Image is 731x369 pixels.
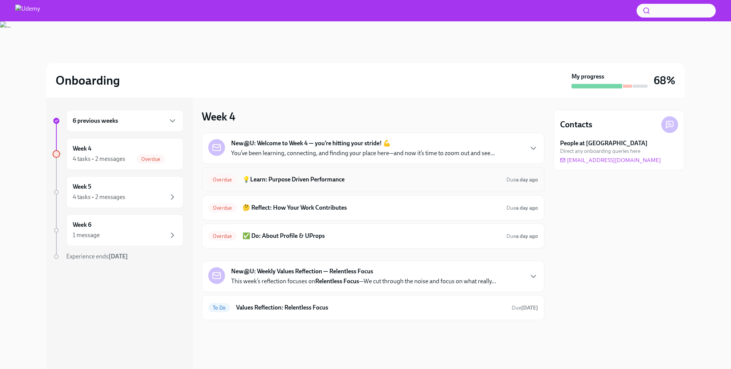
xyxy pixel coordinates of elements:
[231,149,495,157] p: You’ve been learning, connecting, and finding your place here—and now it’s time to zoom out and s...
[73,117,118,125] h6: 6 previous weeks
[109,253,128,260] strong: [DATE]
[208,233,236,239] span: Overdue
[243,232,500,240] h6: ✅ Do: About Profile & UProps
[243,204,500,212] h6: 🤔 Reflect: How Your Work Contributes
[521,305,538,311] strong: [DATE]
[654,74,675,87] h3: 68%
[56,73,120,88] h2: Onboarding
[208,202,538,214] a: Overdue🤔 Reflect: How Your Work ContributesDuea day ago
[208,302,538,314] a: To DoValues Reflection: Relentless FocusDue[DATE]
[571,72,604,81] strong: My progress
[315,278,359,285] strong: Relentless Focus
[15,5,40,17] img: Udemy
[53,138,184,170] a: Week 44 tasks • 2 messagesOverdue
[202,110,235,124] h3: Week 4
[512,305,538,311] span: Due
[512,304,538,311] span: September 22nd, 2025 10:00
[73,193,125,201] div: 4 tasks • 2 messages
[506,233,538,239] span: Due
[506,205,538,211] span: Due
[137,156,165,162] span: Overdue
[506,176,538,183] span: September 20th, 2025 10:00
[53,214,184,246] a: Week 61 message
[73,144,91,153] h6: Week 4
[208,173,538,186] a: Overdue💡Learn: Purpose Driven PerformanceDuea day ago
[208,205,236,211] span: Overdue
[231,267,373,276] strong: New@U: Weekly Values Reflection — Relentless Focus
[73,231,100,239] div: 1 message
[73,221,91,229] h6: Week 6
[53,176,184,208] a: Week 54 tasks • 2 messages
[66,110,184,132] div: 6 previous weeks
[560,148,640,155] span: Direct any onboarding queries here
[231,277,496,286] p: This week’s reflection focuses on —We cut through the noise and focus on what really...
[506,204,538,212] span: September 20th, 2025 10:00
[73,155,125,163] div: 4 tasks • 2 messages
[506,233,538,240] span: September 20th, 2025 10:00
[66,253,128,260] span: Experience ends
[516,233,538,239] strong: a day ago
[208,230,538,242] a: Overdue✅ Do: About Profile & UPropsDuea day ago
[560,156,661,164] a: [EMAIL_ADDRESS][DOMAIN_NAME]
[73,183,91,191] h6: Week 5
[208,305,230,311] span: To Do
[560,119,592,130] h4: Contacts
[506,176,538,183] span: Due
[560,139,648,148] strong: People at [GEOGRAPHIC_DATA]
[243,175,500,184] h6: 💡Learn: Purpose Driven Performance
[231,139,391,148] strong: New@U: Welcome to Week 4 — you’re hitting your stride! 💪
[236,303,506,312] h6: Values Reflection: Relentless Focus
[516,176,538,183] strong: a day ago
[208,177,236,183] span: Overdue
[516,205,538,211] strong: a day ago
